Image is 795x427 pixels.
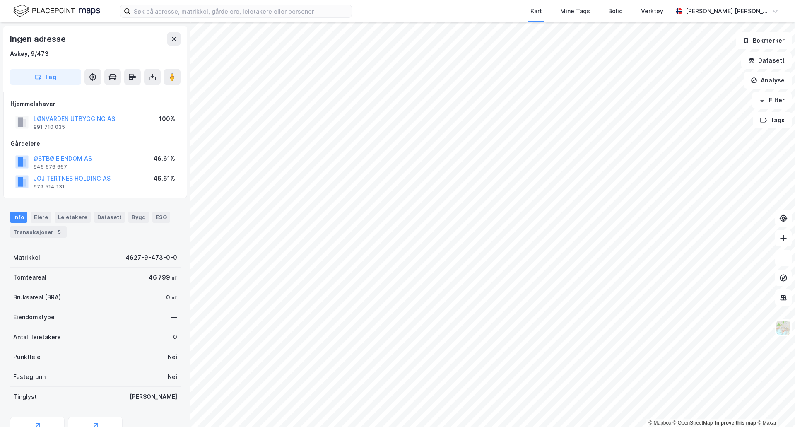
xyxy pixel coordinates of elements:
[10,32,67,46] div: Ingen adresse
[741,52,792,69] button: Datasett
[10,69,81,85] button: Tag
[13,253,40,263] div: Matrikkel
[125,253,177,263] div: 4627-9-473-0-0
[13,372,46,382] div: Festegrunn
[753,112,792,128] button: Tags
[159,114,175,124] div: 100%
[10,212,27,222] div: Info
[130,5,352,17] input: Søk på adresse, matrikkel, gårdeiere, leietakere eller personer
[168,352,177,362] div: Nei
[715,420,756,426] a: Improve this map
[128,212,149,222] div: Bygg
[10,99,180,109] div: Hjemmelshaver
[168,372,177,382] div: Nei
[55,212,91,222] div: Leietakere
[13,332,61,342] div: Antall leietakere
[560,6,590,16] div: Mine Tags
[736,32,792,49] button: Bokmerker
[13,352,41,362] div: Punktleie
[673,420,713,426] a: OpenStreetMap
[31,212,51,222] div: Eiere
[13,273,46,282] div: Tomteareal
[530,6,542,16] div: Kart
[149,273,177,282] div: 46 799 ㎡
[10,226,67,238] div: Transaksjoner
[153,174,175,183] div: 46.61%
[166,292,177,302] div: 0 ㎡
[776,320,791,335] img: Z
[13,292,61,302] div: Bruksareal (BRA)
[641,6,663,16] div: Verktøy
[152,212,170,222] div: ESG
[13,4,100,18] img: logo.f888ab2527a4732fd821a326f86c7f29.svg
[608,6,623,16] div: Bolig
[153,154,175,164] div: 46.61%
[744,72,792,89] button: Analyse
[34,164,67,170] div: 946 676 667
[171,312,177,322] div: —
[754,387,795,427] iframe: Chat Widget
[686,6,768,16] div: [PERSON_NAME] [PERSON_NAME]
[13,392,37,402] div: Tinglyst
[754,387,795,427] div: Kontrollprogram for chat
[34,183,65,190] div: 979 514 131
[94,212,125,222] div: Datasett
[10,139,180,149] div: Gårdeiere
[130,392,177,402] div: [PERSON_NAME]
[648,420,671,426] a: Mapbox
[34,124,65,130] div: 991 710 035
[752,92,792,109] button: Filter
[10,49,49,59] div: Askøy, 9/473
[13,312,55,322] div: Eiendomstype
[173,332,177,342] div: 0
[55,228,63,236] div: 5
